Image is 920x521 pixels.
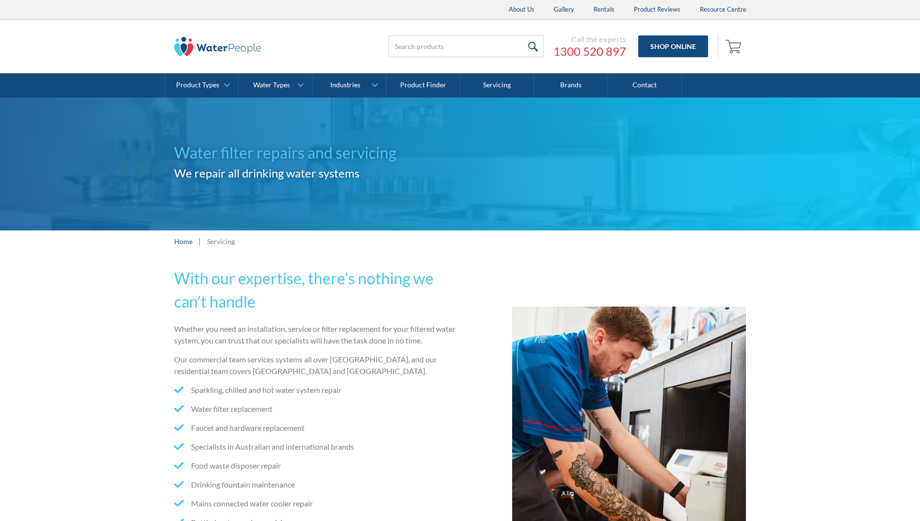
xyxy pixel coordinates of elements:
a: Shop Online [638,35,708,57]
img: shopping cart [726,38,744,54]
div: | [197,235,202,247]
a: Open empty cart [723,35,746,58]
div: Industries [330,81,360,89]
a: Water Types [239,73,312,98]
li: Food waste disposer repair [174,460,456,472]
h1: Water filter repairs and servicing [174,141,460,164]
a: Industries [312,73,386,98]
li: Sparkling, chilled and hot water system repair [174,384,456,396]
a: Product Finder [387,73,460,98]
div: Product Types [176,81,219,89]
a: Contact [608,73,682,98]
li: Drinking fountain maintenance [174,479,456,490]
p: Whether you need an installation, service or filter replacement for your filtered water system, y... [174,323,456,346]
p: Our commercial team services systems all over [GEOGRAPHIC_DATA], and our residential team covers ... [174,354,456,377]
li: Water filter replacement [174,403,456,415]
a: Servicing [460,73,534,98]
li: Mains connected water cooler repair [174,498,456,509]
div: Servicing [207,236,235,246]
a: Home [174,236,193,246]
div: Water Types [253,81,290,89]
h2: We repair all drinking water systems [174,164,460,182]
a: Brands [534,73,608,98]
input: Search products [388,35,544,57]
a: Product Types [165,73,238,98]
li: Specialists in Australian and international brands [174,441,456,453]
li: Faucet and hardware replacement [174,422,456,434]
div: Call the experts [553,34,626,44]
img: The Water People [174,37,261,56]
h2: With our expertise, there’s nothing we can’t handle [174,267,456,313]
a: 1300 520 897 [553,44,626,59]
